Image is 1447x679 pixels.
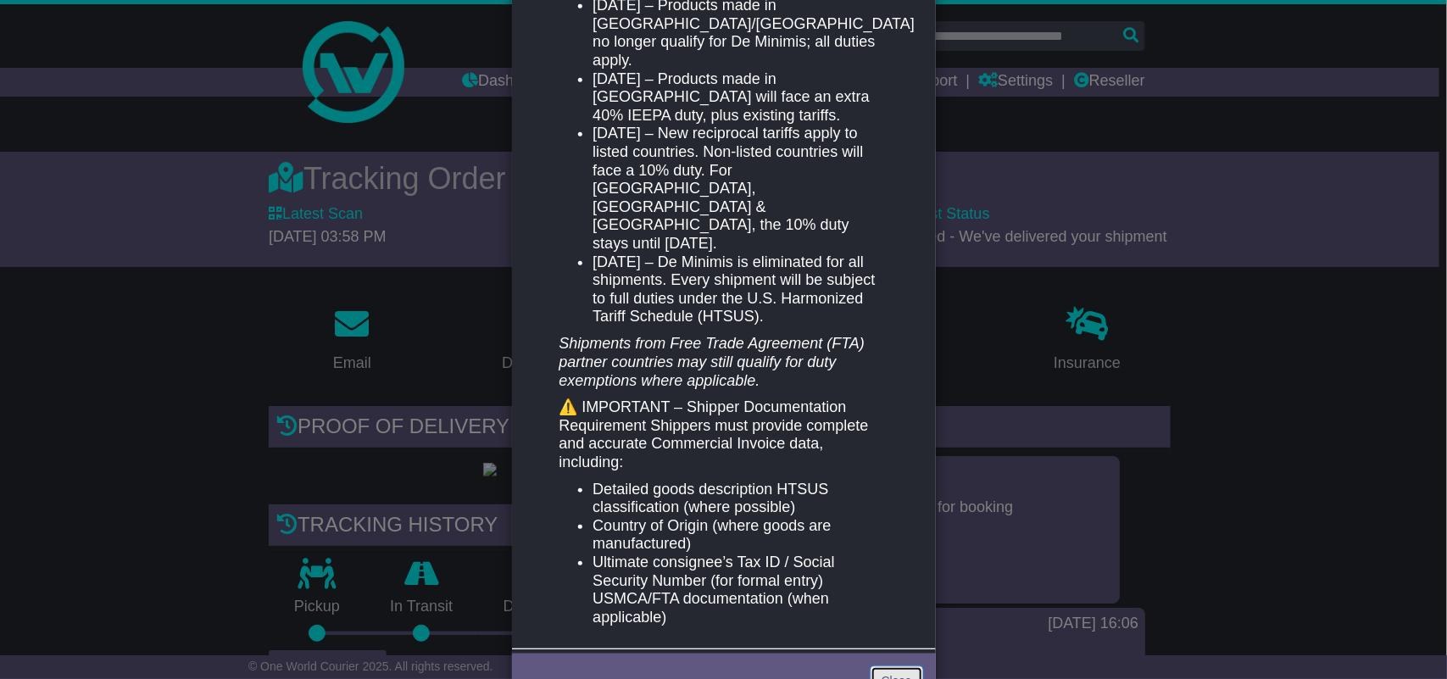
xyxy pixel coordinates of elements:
[559,398,888,471] p: ⚠️ IMPORTANT – Shipper Documentation Requirement Shippers must provide complete and accurate Comm...
[593,125,888,253] li: [DATE] – New reciprocal tariffs apply to listed countries. Non-listed countries will face a 10% d...
[593,481,888,517] li: Detailed goods description HTSUS classification (where possible)
[593,253,888,326] li: [DATE] – De Minimis is eliminated for all shipments. Every shipment will be subject to full dutie...
[593,517,888,554] li: Country of Origin (where goods are manufactured)
[593,70,888,125] li: [DATE] – Products made in [GEOGRAPHIC_DATA] will face an extra 40% IEEPA duty, plus existing tari...
[559,335,865,388] em: Shipments from Free Trade Agreement (FTA) partner countries may still qualify for duty exemptions...
[593,554,888,626] li: Ultimate consignee’s Tax ID / Social Security Number (for formal entry) USMCA/FTA documentation (...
